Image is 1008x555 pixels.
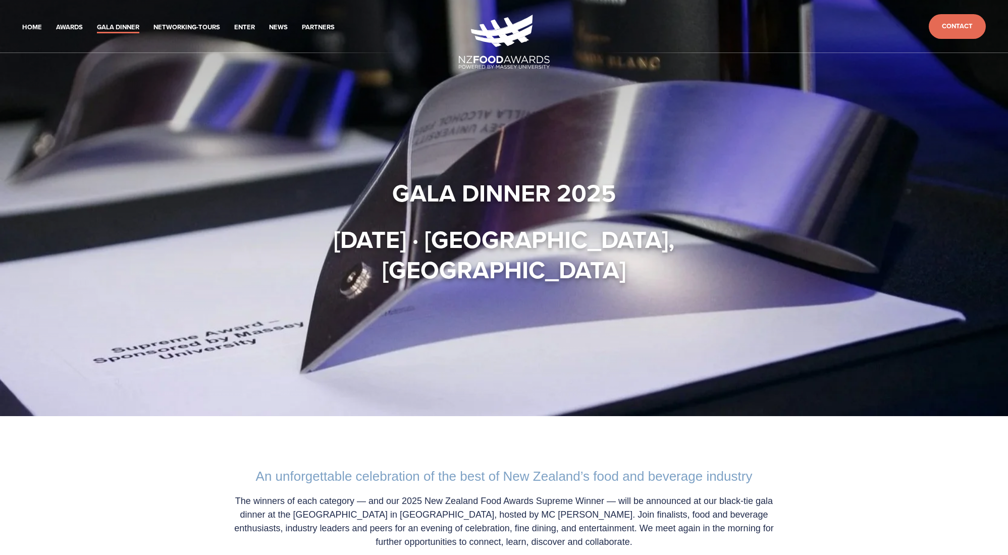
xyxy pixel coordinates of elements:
[302,22,335,33] a: Partners
[214,178,795,208] h1: Gala Dinner 2025
[97,22,139,33] a: Gala Dinner
[22,22,42,33] a: Home
[56,22,83,33] a: Awards
[269,22,288,33] a: News
[334,222,680,287] strong: [DATE] · [GEOGRAPHIC_DATA], [GEOGRAPHIC_DATA]
[929,14,986,39] a: Contact
[234,22,255,33] a: Enter
[224,494,785,549] p: The winners of each category — and our 2025 New Zealand Food Awards Supreme Winner — will be anno...
[153,22,220,33] a: Networking-Tours
[224,469,785,484] h2: An unforgettable celebration of the best of New Zealand’s food and beverage industry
